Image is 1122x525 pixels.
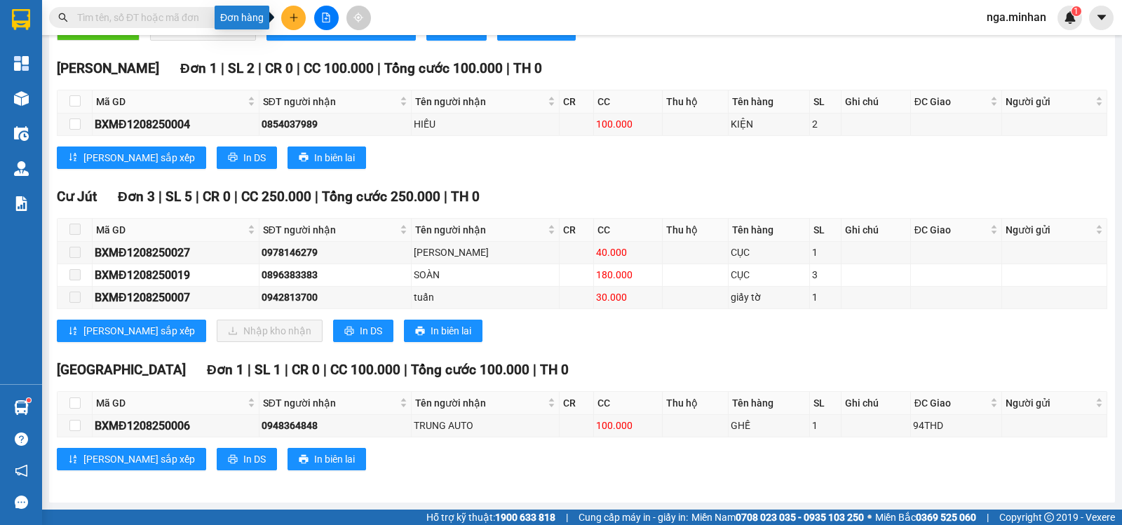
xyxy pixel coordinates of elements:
span: | [444,189,447,205]
span: Tổng cước 100.000 [411,362,529,378]
span: Đơn 1 [207,362,244,378]
th: Tên hàng [729,90,811,114]
th: CC [594,219,663,242]
button: printerIn DS [217,448,277,470]
th: Ghi chú [841,219,910,242]
div: 94THD [913,418,999,433]
button: sort-ascending[PERSON_NAME] sắp xếp [57,448,206,470]
img: warehouse-icon [14,161,29,176]
div: 100.000 [596,418,660,433]
button: printerIn biên lai [404,320,482,342]
span: In biên lai [314,451,355,467]
button: file-add [314,6,339,30]
div: 30.000 [596,289,660,305]
button: printerIn biên lai [288,448,366,470]
span: nga.minhan [975,8,1057,26]
th: Tên hàng [729,392,811,415]
span: copyright [1044,512,1054,522]
strong: 0369 525 060 [916,512,976,523]
div: 180.000 [596,267,660,282]
button: sort-ascending[PERSON_NAME] sắp xếp [57,146,206,169]
th: CR [560,219,593,242]
div: 0896383383 [262,267,409,282]
img: dashboard-icon [14,56,29,71]
span: ⚪️ [867,514,872,520]
div: 2 [812,116,839,132]
div: giấy tờ [731,289,808,305]
span: | [221,60,224,76]
img: logo-vxr [12,9,30,30]
span: printer [415,326,425,337]
th: CR [560,392,593,415]
button: aim [346,6,371,30]
span: | [323,362,327,378]
td: 0978146279 [259,242,412,264]
span: SĐT người nhận [263,94,397,109]
input: Tìm tên, số ĐT hoặc mã đơn [77,10,243,25]
div: 40.000 [596,245,660,260]
span: In DS [243,150,266,165]
span: In DS [243,451,266,467]
span: | [196,189,199,205]
span: | [404,362,407,378]
div: 1 [812,289,839,305]
span: ĐC Giao [914,94,987,109]
span: | [377,60,381,76]
button: printerIn biên lai [288,146,366,169]
button: printerIn DS [333,320,393,342]
span: SL 2 [228,60,255,76]
th: SL [810,219,841,242]
span: sort-ascending [68,326,78,337]
div: 3 [812,267,839,282]
th: SL [810,392,841,415]
span: In biên lai [431,323,471,339]
span: | [987,510,989,525]
div: KIỆN [731,116,808,132]
button: downloadNhập kho nhận [217,320,323,342]
th: SL [810,90,841,114]
div: tuấn [414,289,557,305]
span: In biên lai [314,150,355,165]
th: CC [594,392,663,415]
img: icon-new-feature [1064,11,1076,24]
strong: 0708 023 035 - 0935 103 250 [736,512,864,523]
span: SĐT người nhận [263,395,397,411]
span: TH 0 [451,189,480,205]
span: message [15,496,28,509]
th: CC [594,90,663,114]
span: question-circle [15,432,28,446]
strong: 1900 633 818 [495,512,555,523]
td: TRUNG AUTO [412,415,560,437]
span: | [506,60,510,76]
span: [PERSON_NAME] sắp xếp [83,451,195,467]
span: | [285,362,288,378]
td: SOÀN [412,264,560,287]
span: Đơn 1 [180,60,217,76]
span: | [158,189,162,205]
span: sort-ascending [68,454,78,465]
span: [GEOGRAPHIC_DATA] [57,362,186,378]
span: printer [228,454,238,465]
span: Tên người nhận [415,222,546,238]
div: GHẾ [731,418,808,433]
span: ĐC Giao [914,222,987,238]
td: 0896383383 [259,264,412,287]
th: Ghi chú [841,392,910,415]
span: SL 5 [165,189,192,205]
div: BXMĐ1208250006 [95,417,257,435]
div: 0978146279 [262,245,409,260]
span: Mã GD [96,222,245,238]
td: 0948364848 [259,415,412,437]
button: printerIn DS [217,146,277,169]
th: Thu hộ [663,392,728,415]
span: Tên người nhận [415,395,546,411]
div: BXMĐ1208250004 [95,116,257,133]
span: | [258,60,262,76]
div: 1 [812,418,839,433]
span: Người gửi [1006,94,1093,109]
th: Thu hộ [663,90,728,114]
span: Mã GD [96,94,245,109]
span: In DS [360,323,382,339]
span: Tổng cước 250.000 [322,189,440,205]
span: TH 0 [540,362,569,378]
